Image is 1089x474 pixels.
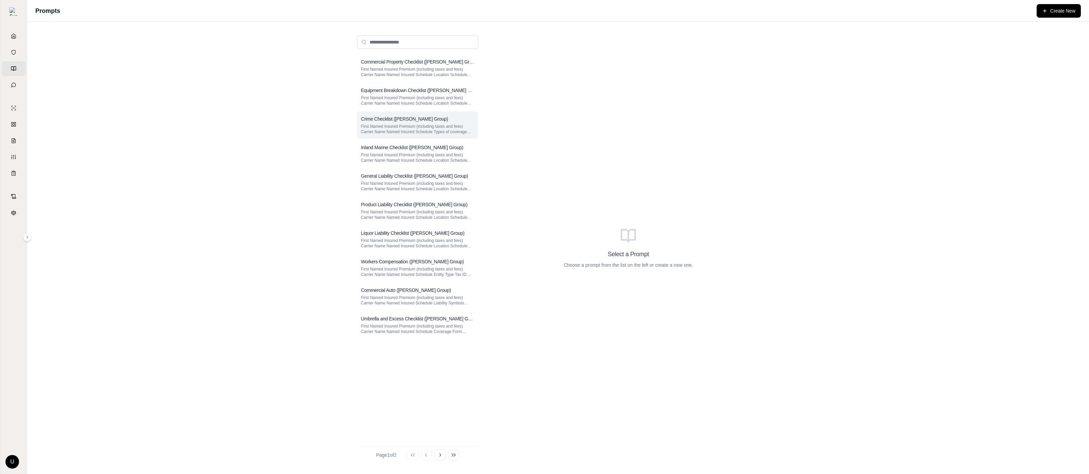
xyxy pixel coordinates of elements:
[608,249,649,259] h3: Select a Prompt
[361,323,474,334] p: First Named Insured Premium (including taxes and fees) Carrier Name Named Insured Schedule Covera...
[35,6,60,16] h1: Prompts
[2,189,25,204] a: Contract Analysis
[10,7,18,16] img: Expand sidebar
[361,124,474,135] p: First Named Insured Premium (including taxes and fees) Carrier Name Named Insured Schedule Types ...
[361,238,474,249] p: First Named Insured Premium (including taxes and fees) Carrier Name Named Insured Schedule Locati...
[361,295,474,306] p: First Named Insured Premium (including taxes and fees) Carrier Name Named Insured Schedule Liabil...
[361,209,474,220] p: First Named Insured Premium (including taxes and fees) Carrier Name Named Insured Schedule Locati...
[2,29,25,43] a: Home
[361,181,474,192] p: First Named Insured Premium (including taxes and fees) Carrier Name Named Insured Schedule Locati...
[361,315,474,322] h3: Umbrella and Excess Checklist ([PERSON_NAME] Group)
[564,262,693,268] p: Choose a prompt from the list on the left or create a new one.
[2,117,25,132] a: Policy Comparisons
[361,266,474,277] p: First Named Insured Premium (including taxes and fees) Carrier Name Named Insured Schedule Entity...
[361,67,474,77] p: First Named Insured Premium (including taxes and fees) Carrier Name Named Insured Schedule Locati...
[361,287,451,294] h3: Commercial Auto ([PERSON_NAME] Group)
[2,205,25,220] a: Legal Search Engine
[2,77,25,92] a: Chat
[23,233,31,241] button: Expand sidebar
[361,87,474,94] h3: Equipment Breakdown Checklist ([PERSON_NAME] Group)
[2,45,25,60] a: Documents Vault
[361,144,463,151] h3: Inland Marine Checklist ([PERSON_NAME] Group)
[2,61,25,76] a: Prompt Library
[361,173,468,179] h3: General Liability Checklist ([PERSON_NAME] Group)
[2,166,25,181] a: Coverage Table
[2,101,25,116] a: Single Policy
[361,152,474,163] p: First Named Insured Premium (including taxes and fees) Carrier Name Named Insured Schedule Locati...
[361,258,464,265] h3: Workers Compensation ([PERSON_NAME] Group)
[361,116,448,122] h3: Crime Checklist ([PERSON_NAME] Group)
[7,5,20,18] button: Expand sidebar
[1037,4,1081,18] button: Create New
[5,455,19,469] div: U
[376,452,396,458] div: Page 1 of 2
[361,58,474,65] h3: Commercial Property Checklist ([PERSON_NAME] Group)
[2,150,25,164] a: Custom Report
[361,230,465,236] h3: Liquor Liability Checklist ([PERSON_NAME] Group)
[361,201,468,208] h3: Product Liability Checklist ([PERSON_NAME] Group)
[361,95,474,106] p: First Named Insured Premium (including taxes and fees) Carrier Name Named Insured Schedule Locati...
[2,133,25,148] a: Claim Coverage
